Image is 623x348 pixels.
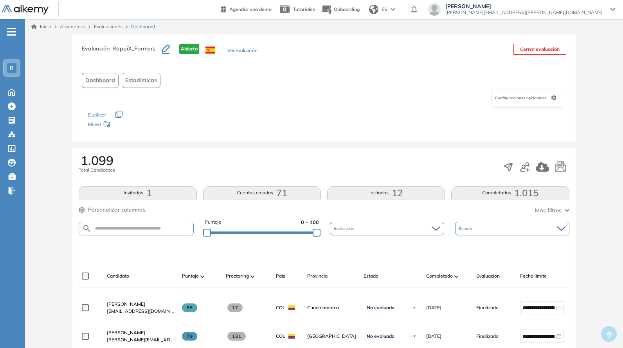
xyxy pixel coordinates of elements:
[520,273,547,280] span: Fecha límite
[179,44,199,54] span: Abierta
[334,6,360,12] span: Onboarding
[79,206,146,214] button: Personalizar columnas
[182,303,197,312] span: 85
[226,273,249,280] span: Proctoring
[445,9,603,16] span: [PERSON_NAME][EMAIL_ADDRESS][PERSON_NAME][DOMAIN_NAME]
[79,167,115,174] span: Total Candidatos
[107,329,176,336] a: [PERSON_NAME]
[535,206,569,215] button: Más filtros
[88,206,146,214] span: Personalizar columnas
[82,44,162,60] h3: Evaluación
[412,334,417,339] img: Ícono de flecha
[60,23,85,29] span: Alkymetrics
[391,8,395,11] img: arrow
[476,304,499,311] span: Finalizado
[321,1,360,18] button: Onboarding
[203,186,321,199] button: Cuentas creadas71
[227,332,246,341] span: 131
[455,222,569,235] div: Estado
[476,273,500,280] span: Evaluación
[107,301,176,308] a: [PERSON_NAME]
[426,304,441,311] span: [DATE]
[369,5,378,14] img: world
[276,304,285,311] span: COL
[88,118,166,132] div: Mover
[82,224,92,233] img: SEARCH_ALT
[2,5,49,15] img: Logo
[205,219,221,226] span: Puntaje
[454,275,458,278] img: [missing "en.ARROW_ALT" translation]
[276,273,285,280] span: País
[200,275,204,278] img: [missing "en.ARROW_ALT" translation]
[307,304,357,311] span: Cundinamarca
[250,275,254,278] img: [missing "en.ARROW_ALT" translation]
[81,154,113,167] span: 1.099
[205,47,215,54] img: ESP
[307,333,357,340] span: [GEOGRAPHIC_DATA]
[227,303,243,312] span: 17
[307,273,328,280] span: Provincia
[293,6,315,12] span: Tutoriales
[513,44,566,55] button: Cerrar evaluación
[288,305,295,310] img: COL
[125,76,157,84] span: Estadísticas
[85,76,115,84] span: Dashboard
[334,226,355,231] span: Incidencias
[276,333,285,340] span: COL
[10,65,14,71] span: R
[412,305,417,310] img: Ícono de flecha
[451,186,569,199] button: Completadas1.015
[110,45,155,52] span: : RappiX_Farmers
[476,333,499,340] span: Finalizado
[31,23,51,30] a: Inicio
[107,273,129,280] span: Candidato
[327,186,445,199] button: Iniciadas12
[330,222,444,235] div: Incidencias
[492,88,563,108] div: Configuraciones opcionales
[288,334,295,339] img: COL
[221,4,272,13] a: Agendar una demo
[367,333,394,339] span: No evaluado
[382,6,387,13] span: ES
[227,47,257,55] button: Ver evaluación
[367,305,394,311] span: No evaluado
[107,330,145,335] span: [PERSON_NAME]
[107,336,176,343] span: [PERSON_NAME][EMAIL_ADDRESS][DOMAIN_NAME]
[182,273,199,280] span: Puntaje
[426,273,453,280] span: Completado
[122,73,160,88] button: Estadísticas
[131,23,155,30] span: Dashboard
[82,73,119,88] button: Dashboard
[107,301,145,307] span: [PERSON_NAME]
[445,3,603,9] span: [PERSON_NAME]
[94,23,122,29] a: Evaluaciones
[364,273,378,280] span: Estado
[7,31,16,32] i: -
[535,206,562,215] span: Más filtros
[107,308,176,315] span: [EMAIL_ADDRESS][DOMAIN_NAME]
[301,219,319,226] span: 0 - 100
[229,6,272,12] span: Agendar una demo
[88,112,106,118] span: Duplicar
[495,95,548,101] span: Configuraciones opcionales
[459,226,474,231] span: Estado
[426,333,441,340] span: [DATE]
[182,332,197,341] span: 79
[79,186,196,199] button: Invitados1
